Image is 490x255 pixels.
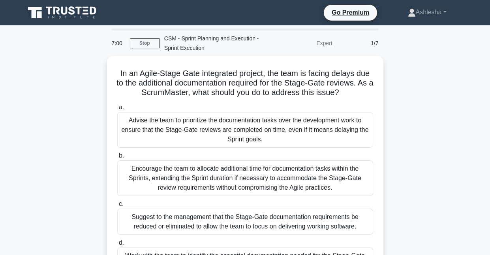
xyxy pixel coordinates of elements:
span: c. [119,200,124,207]
span: a. [119,104,124,110]
a: Stop [130,38,160,48]
a: Ashlesha [389,4,466,20]
div: 1/7 [337,35,383,51]
div: 7:00 [107,35,130,51]
div: CSM - Sprint Planning and Execution - Sprint Execution [160,30,268,56]
a: Go Premium [327,8,374,17]
div: Expert [268,35,337,51]
h5: In an Agile-Stage Gate integrated project, the team is facing delays due to the additional docume... [116,69,374,98]
span: d. [119,239,124,246]
span: b. [119,152,124,159]
div: Advise the team to prioritize the documentation tasks over the development work to ensure that th... [117,112,373,148]
div: Encourage the team to allocate additional time for documentation tasks within the Sprints, extend... [117,160,373,196]
div: Suggest to the management that the Stage-Gate documentation requirements be reduced or eliminated... [117,209,373,235]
